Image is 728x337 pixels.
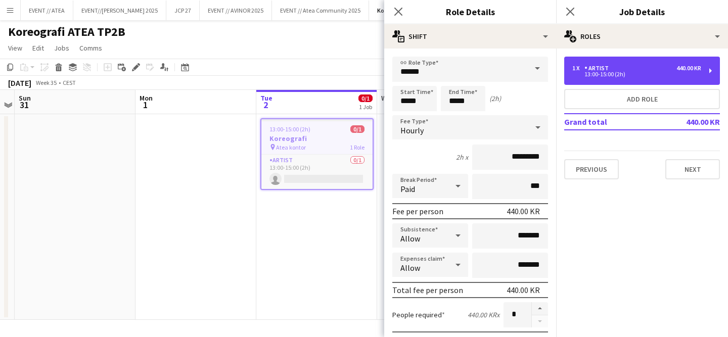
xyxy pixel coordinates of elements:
[392,285,463,295] div: Total fee per person
[400,184,415,194] span: Paid
[63,79,76,86] div: CEST
[21,1,73,20] button: EVENT // ATEA
[384,24,556,49] div: Shift
[138,99,153,111] span: 1
[260,118,374,190] app-job-card: 13:00-15:00 (2h)0/1Koreografi Atea kontor1 RoleArtist0/113:00-15:00 (2h)
[4,41,26,55] a: View
[665,159,720,179] button: Next
[260,93,272,103] span: Tue
[276,143,306,151] span: Atea kontor
[350,125,365,133] span: 0/1
[75,41,106,55] a: Comms
[19,93,31,103] span: Sun
[564,114,656,130] td: Grand total
[468,310,499,319] div: 440.00 KR x
[489,94,501,103] div: (2h)
[259,99,272,111] span: 2
[8,78,31,88] div: [DATE]
[556,5,728,18] h3: Job Details
[381,93,394,103] span: Wed
[8,24,125,39] h1: Koreografi ATEA TP2B
[261,134,373,143] h3: Koreografi
[8,43,22,53] span: View
[272,1,369,20] button: EVENT // Atea Community 2025
[17,99,31,111] span: 31
[584,65,613,72] div: Artist
[400,125,424,135] span: Hourly
[358,94,373,102] span: 0/1
[261,155,373,189] app-card-role: Artist0/113:00-15:00 (2h)
[400,263,420,273] span: Allow
[532,302,548,315] button: Increase
[556,24,728,49] div: Roles
[400,233,420,244] span: Allow
[350,143,365,151] span: 1 Role
[564,89,720,109] button: Add role
[73,1,166,20] button: EVENT//[PERSON_NAME] 2025
[32,43,44,53] span: Edit
[392,310,445,319] label: People required
[33,79,59,86] span: Week 35
[140,93,153,103] span: Mon
[359,103,372,111] div: 1 Job
[79,43,102,53] span: Comms
[384,5,556,18] h3: Role Details
[166,1,200,20] button: JCP 27
[200,1,272,20] button: EVENT // AVINOR 2025
[564,159,619,179] button: Previous
[380,99,394,111] span: 3
[54,43,69,53] span: Jobs
[269,125,310,133] span: 13:00-15:00 (2h)
[572,65,584,72] div: 1 x
[456,153,468,162] div: 2h x
[507,206,540,216] div: 440.00 KR
[507,285,540,295] div: 440.00 KR
[28,41,48,55] a: Edit
[676,65,701,72] div: 440.00 KR
[392,206,443,216] div: Fee per person
[369,1,444,20] button: Koreografi ATEA TP2B
[656,114,720,130] td: 440.00 KR
[572,72,701,77] div: 13:00-15:00 (2h)
[50,41,73,55] a: Jobs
